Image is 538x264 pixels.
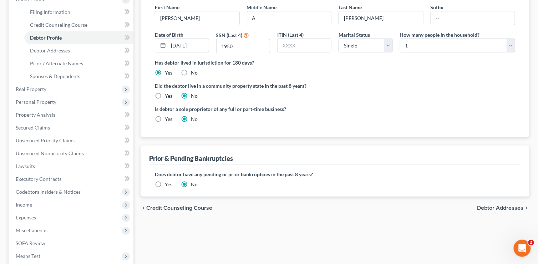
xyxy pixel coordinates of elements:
label: No [191,181,198,188]
span: Real Property [16,86,46,92]
label: No [191,116,198,123]
i: chevron_left [141,205,146,211]
span: Credit Counseling Course [30,22,87,28]
label: No [191,69,198,76]
label: Does debtor have any pending or prior bankruptcies in the past 8 years? [155,171,515,178]
a: Credit Counseling Course [24,19,133,31]
label: Middle Name [247,4,277,11]
span: Means Test [16,253,40,259]
input: M.I [247,11,331,25]
label: No [191,92,198,100]
a: Debtor Addresses [24,44,133,57]
i: chevron_right [524,205,529,211]
span: Property Analysis [16,112,55,118]
span: Codebtors Insiders & Notices [16,189,81,195]
label: How many people in the household? [400,31,480,39]
span: SOFA Review [16,240,45,246]
input: -- [431,11,515,25]
input: XXXX [278,39,331,52]
span: Prior / Alternate Names [30,60,83,66]
span: Executory Contracts [16,176,61,182]
label: Last Name [339,4,362,11]
span: Debtor Addresses [477,205,524,211]
label: First Name [155,4,179,11]
span: Income [16,202,32,208]
a: Secured Claims [10,121,133,134]
label: Yes [165,116,172,123]
span: Secured Claims [16,125,50,131]
input: -- [155,11,239,25]
label: Has debtor lived in jurisdiction for 180 days? [155,59,515,66]
label: ITIN (Last 4) [277,31,304,39]
a: Lawsuits [10,160,133,173]
iframe: Intercom live chat [514,240,531,257]
span: Filing Information [30,9,70,15]
span: Unsecured Nonpriority Claims [16,150,84,156]
button: chevron_left Credit Counseling Course [141,205,212,211]
input: MM/DD/YYYY [168,39,209,52]
div: Prior & Pending Bankruptcies [149,154,233,163]
a: Filing Information [24,6,133,19]
a: Unsecured Priority Claims [10,134,133,147]
a: Property Analysis [10,108,133,121]
input: -- [339,11,423,25]
span: Debtor Addresses [30,47,70,54]
a: SOFA Review [10,237,133,250]
span: Debtor Profile [30,35,62,41]
a: Unsecured Nonpriority Claims [10,147,133,160]
a: Prior / Alternate Names [24,57,133,70]
label: Suffix [431,4,444,11]
button: Debtor Addresses chevron_right [477,205,529,211]
span: Personal Property [16,99,56,105]
span: 2 [528,240,534,245]
span: Miscellaneous [16,227,47,233]
span: Lawsuits [16,163,35,169]
label: Yes [165,69,172,76]
span: Expenses [16,214,36,220]
label: SSN (Last 4) [216,31,243,39]
label: Yes [165,181,172,188]
span: Spouses & Dependents [30,73,80,79]
label: Yes [165,92,172,100]
input: XXXX [217,39,270,53]
label: Is debtor a sole proprietor of any full or part-time business? [155,105,331,113]
label: Marital Status [339,31,370,39]
a: Spouses & Dependents [24,70,133,83]
span: Unsecured Priority Claims [16,137,75,143]
label: Did the debtor live in a community property state in the past 8 years? [155,82,515,90]
label: Date of Birth [155,31,183,39]
a: Debtor Profile [24,31,133,44]
span: Credit Counseling Course [146,205,212,211]
a: Executory Contracts [10,173,133,186]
